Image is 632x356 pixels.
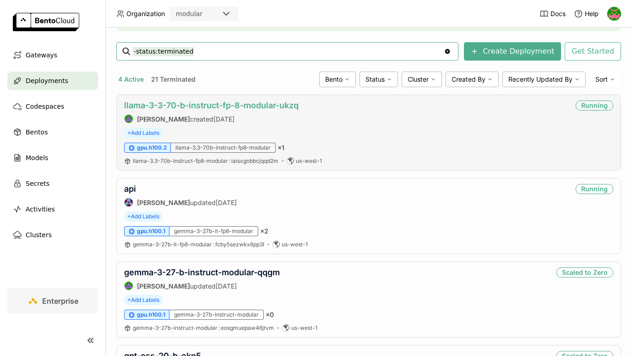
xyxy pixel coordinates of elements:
[176,9,202,18] div: modular
[116,73,146,85] button: 4 Active
[137,144,167,151] span: gpu.h100.2
[133,241,264,248] a: gemma-3-27b-it-fp8-modular:fcby5sezwkx6pp3l
[7,97,98,116] a: Codespaces
[124,281,280,290] div: updated
[26,127,48,138] span: Bentos
[171,143,276,153] div: llama-3.3-70b-instruct-fp8-modular
[137,282,190,290] strong: [PERSON_NAME]
[7,288,98,314] a: Enterprise
[7,200,98,218] a: Activities
[213,241,214,248] span: :
[169,226,258,236] div: gemma-3-27b-it-fp8-modular
[133,44,444,59] input: Search
[125,198,133,206] img: Jiang
[26,152,48,163] span: Models
[402,72,442,87] div: Cluster
[585,10,599,18] span: Help
[124,100,299,110] a: llama-3-3-70-b-instruct-fp-8-modular-ukzq
[7,72,98,90] a: Deployments
[137,199,190,206] strong: [PERSON_NAME]
[565,42,621,61] button: Get Started
[550,10,566,18] span: Docs
[325,75,343,83] span: Bento
[13,13,79,31] img: logo
[169,310,264,320] div: gemma-3-27b-instruct-modular
[26,50,57,61] span: Gateways
[213,115,234,123] span: [DATE]
[26,204,55,215] span: Activities
[126,10,165,18] span: Organization
[296,157,322,165] span: us-west-1
[124,128,163,138] span: +Add Labels
[216,282,237,290] span: [DATE]
[408,75,429,83] span: Cluster
[576,184,613,194] div: Running
[218,324,220,331] span: :
[133,157,278,165] a: llama-3.3-70b-instruct-fp8-modular:iaisxgnbbcjqqd2m
[137,311,165,318] span: gpu.h100.1
[7,149,98,167] a: Models
[124,114,299,123] div: created
[7,46,98,64] a: Gateways
[133,324,274,331] span: gemma-3-27b-instruct-modular eosgmuepaw46jtvm
[260,227,268,235] span: × 2
[124,184,136,194] a: api
[133,241,264,248] span: gemma-3-27b-it-fp8-modular fcby5sezwkx6pp3l
[125,115,133,123] img: Shenyang Zhao
[26,75,68,86] span: Deployments
[589,72,621,87] div: Sort
[26,101,64,112] span: Codespaces
[576,100,613,111] div: Running
[595,75,608,83] span: Sort
[539,9,566,18] a: Docs
[502,72,586,87] div: Recently Updated By
[446,72,499,87] div: Created By
[229,157,230,164] span: :
[137,115,190,123] strong: [PERSON_NAME]
[124,295,163,305] span: +Add Labels
[7,174,98,193] a: Secrets
[266,311,274,319] span: × 0
[137,228,165,235] span: gpu.h100.1
[124,211,163,222] span: +Add Labels
[124,198,237,207] div: updated
[282,241,308,248] span: us-west-1
[42,296,78,306] span: Enterprise
[216,199,237,206] span: [DATE]
[278,144,284,152] span: × 1
[574,9,599,18] div: Help
[444,48,451,55] svg: Clear value
[452,75,485,83] span: Created By
[26,229,52,240] span: Clusters
[125,282,133,290] img: Shenyang Zhao
[7,123,98,141] a: Bentos
[291,324,317,332] span: us-west-1
[360,72,398,87] div: Status
[556,267,613,278] div: Scaled to Zero
[149,73,197,85] button: 21 Terminated
[319,72,356,87] div: Bento
[464,42,561,61] button: Create Deployment
[7,226,98,244] a: Clusters
[203,10,204,19] input: Selected modular.
[26,178,49,189] span: Secrets
[133,157,278,164] span: llama-3.3-70b-instruct-fp8-modular iaisxgnbbcjqqd2m
[508,75,572,83] span: Recently Updated By
[133,324,274,332] a: gemma-3-27b-instruct-modular:eosgmuepaw46jtvm
[124,267,280,277] a: gemma-3-27-b-instruct-modular-qqgm
[365,75,385,83] span: Status
[607,7,621,21] img: Eve Weinberg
